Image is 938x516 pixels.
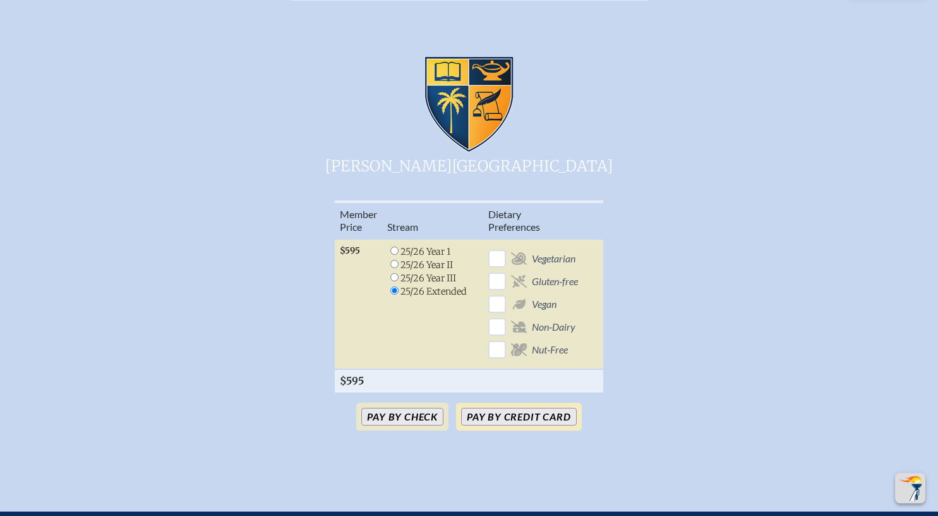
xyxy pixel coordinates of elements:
li: 25/26 Year III [387,271,467,285]
span: $595 [340,245,360,256]
img: Palmer Trinity School [424,56,514,152]
li: 25/26 Year II [387,258,467,271]
span: er [368,208,377,220]
span: [PERSON_NAME][GEOGRAPHIC_DATA] [267,152,671,178]
th: Memb [335,202,382,239]
li: 25/26 Extended [387,285,467,298]
span: Price [340,221,362,233]
span: Nut-Free [532,343,568,356]
th: $595 [335,369,382,392]
li: 25/26 Year 1 [387,245,467,258]
span: Gluten-free [532,275,578,288]
button: Scroll Top [895,473,925,503]
span: Vegan [532,298,556,310]
img: To the top [898,476,923,501]
span: ary Preferences [488,208,540,233]
span: Vegetarian [532,252,575,265]
th: Stream [382,202,483,239]
button: Pay by Credit Card [461,408,576,426]
th: Diet [483,202,583,239]
button: Pay by Check [361,408,443,426]
span: Non-Dairy [532,321,575,333]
